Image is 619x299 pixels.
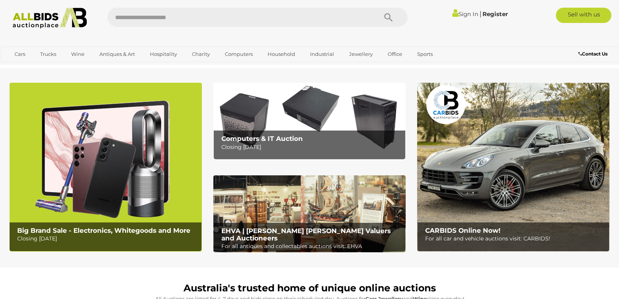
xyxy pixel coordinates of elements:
b: Contact Us [578,51,608,57]
button: Search [369,8,408,27]
a: Computers [220,48,258,60]
a: Contact Us [578,50,609,58]
a: Jewellery [344,48,378,60]
a: Household [263,48,300,60]
img: Computers & IT Auction [213,83,406,160]
a: Computers & IT Auction Computers & IT Auction Closing [DATE] [213,83,406,160]
a: EHVA | Evans Hastings Valuers and Auctioneers EHVA | [PERSON_NAME] [PERSON_NAME] Valuers and Auct... [213,175,406,253]
b: Computers & IT Auction [221,135,303,142]
a: CARBIDS Online Now! CARBIDS Online Now! For all car and vehicle auctions visit: CARBIDS! [417,83,609,252]
a: [GEOGRAPHIC_DATA] [10,60,74,73]
a: Sign In [452,10,478,18]
a: Antiques & Art [94,48,140,60]
a: Trucks [35,48,61,60]
b: EHVA | [PERSON_NAME] [PERSON_NAME] Valuers and Auctioneers [221,227,391,242]
a: Sports [412,48,438,60]
a: Cars [10,48,30,60]
a: Sell with us [556,8,611,23]
p: Closing [DATE] [17,234,197,243]
p: For all car and vehicle auctions visit: CARBIDS! [425,234,605,243]
a: Office [383,48,407,60]
a: Big Brand Sale - Electronics, Whitegoods and More Big Brand Sale - Electronics, Whitegoods and Mo... [10,83,202,252]
a: Register [483,10,508,18]
img: Big Brand Sale - Electronics, Whitegoods and More [10,83,202,252]
p: For all antiques and collectables auctions visit: EHVA [221,242,401,251]
img: Allbids.com.au [8,8,91,29]
span: | [479,10,481,18]
b: CARBIDS Online Now! [425,227,500,234]
a: Charity [187,48,215,60]
img: EHVA | Evans Hastings Valuers and Auctioneers [213,175,406,253]
b: Big Brand Sale - Electronics, Whitegoods and More [17,227,190,234]
a: Industrial [305,48,339,60]
img: CARBIDS Online Now! [417,83,609,252]
a: Wine [66,48,89,60]
a: Hospitality [145,48,182,60]
p: Closing [DATE] [221,142,401,152]
h1: Australia's trusted home of unique online auctions [13,283,606,294]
